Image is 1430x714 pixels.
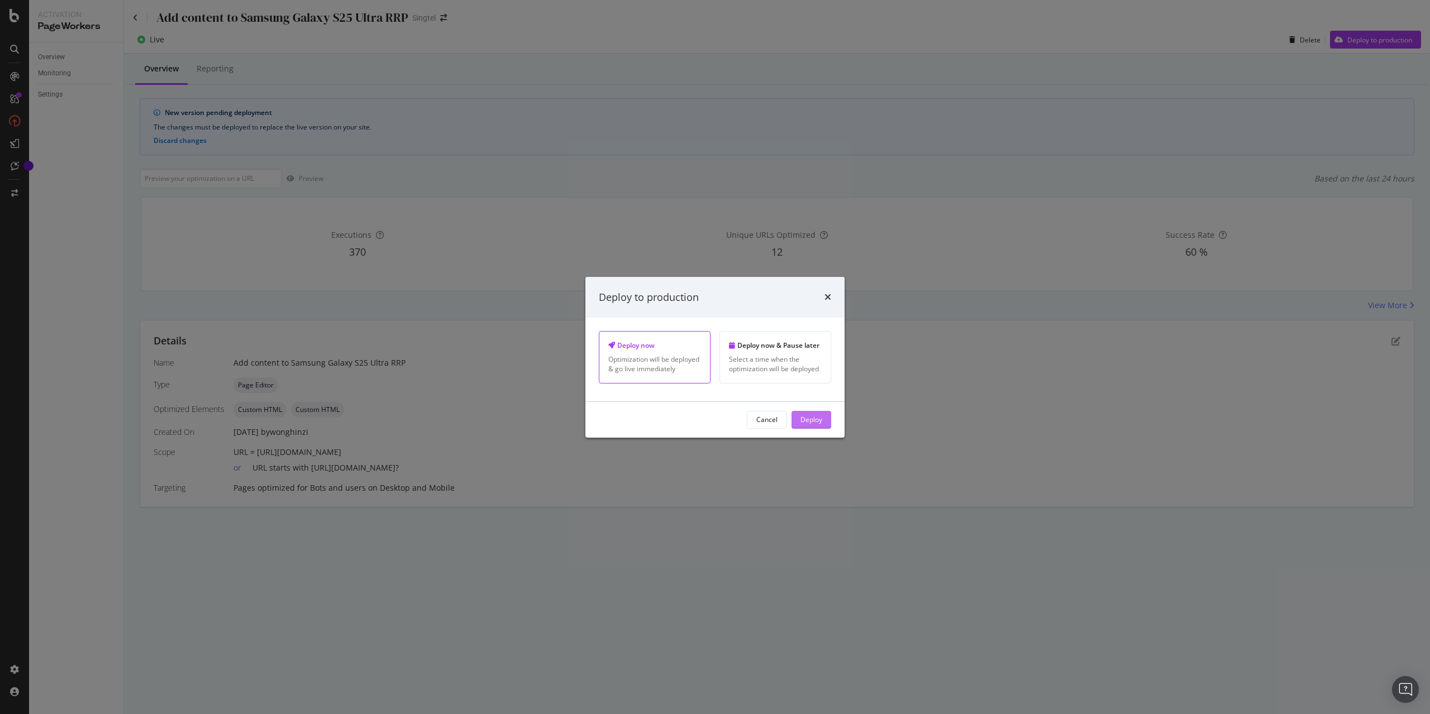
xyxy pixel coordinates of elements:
div: times [824,290,831,304]
div: Select a time when the optimization will be deployed [729,354,822,373]
div: Deploy now & Pause later [729,341,822,350]
button: Deploy [792,411,831,429]
div: Cancel [756,415,778,424]
div: modal [585,276,845,437]
button: Cancel [747,411,787,429]
div: Deploy to production [599,290,699,304]
div: Open Intercom Messenger [1392,676,1419,703]
div: Deploy [800,415,822,424]
div: Optimization will be deployed & go live immediately [608,354,701,373]
div: Deploy now [608,341,701,350]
